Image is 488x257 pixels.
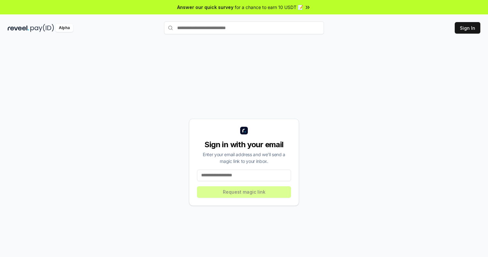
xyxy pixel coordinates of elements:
div: Enter your email address and we’ll send a magic link to your inbox. [197,151,291,165]
div: Sign in with your email [197,140,291,150]
img: logo_small [240,127,248,134]
img: pay_id [30,24,54,32]
span: for a chance to earn 10 USDT 📝 [235,4,303,11]
div: Alpha [55,24,73,32]
button: Sign In [455,22,480,34]
span: Answer our quick survey [177,4,233,11]
img: reveel_dark [8,24,29,32]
